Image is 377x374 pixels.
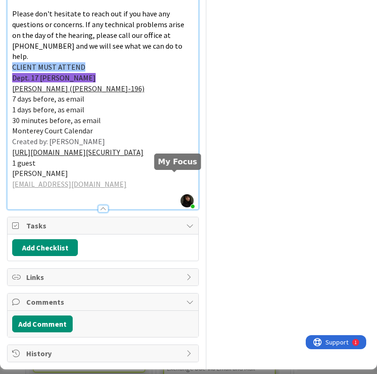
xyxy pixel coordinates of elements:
a: [PERSON_NAME] ([PERSON_NAME]-196) [12,84,144,93]
div: 1 [49,4,51,11]
span: History [26,348,181,359]
button: Add Comment [12,315,73,332]
img: xZDIgFEXJ2bLOewZ7ObDEULuHMaA3y1N.PNG [181,194,194,207]
span: Dept. 17 [PERSON_NAME] [12,73,96,82]
span: Comments [26,296,181,308]
span: 1 guest [12,158,36,168]
a: [EMAIL_ADDRESS][DOMAIN_NAME] [12,179,127,189]
span: Links [26,271,181,283]
span: Tasks [26,220,181,231]
span: 30 minutes before, as email [12,116,101,125]
span: Created by: [PERSON_NAME] [12,137,105,146]
h5: My Focus [158,157,197,166]
span: CLIENT MUST ATTEND [12,62,85,72]
span: Please don't hesitate to reach out if you have any questions or concerns. If any technical proble... [12,9,186,61]
span: [PERSON_NAME] [12,169,68,178]
span: 7 days before, as email [12,94,84,103]
span: 1 days before, as email [12,105,84,114]
span: Support [20,1,43,13]
a: [URL][DOMAIN_NAME][SECURITY_DATA] [12,147,143,157]
button: Add Checklist [12,239,78,256]
span: Monterey Court Calendar [12,126,93,135]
